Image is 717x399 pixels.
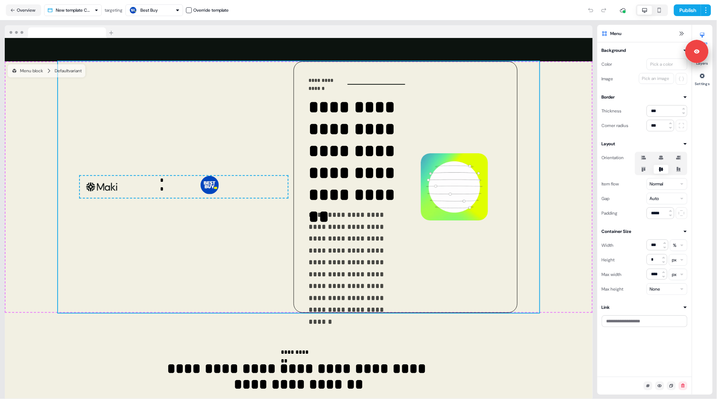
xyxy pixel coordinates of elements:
[602,120,629,131] div: Corner radius
[602,93,615,101] div: Border
[611,30,622,37] span: Menu
[602,47,626,54] div: Background
[639,73,674,84] button: Pick an image
[602,140,616,147] div: Layout
[672,271,677,278] div: px
[421,153,488,220] img: Image
[602,239,614,251] div: Width
[602,58,612,70] div: Color
[407,153,503,220] div: Image
[647,58,687,70] button: Pick a color
[602,283,624,295] div: Max height
[602,254,615,266] div: Height
[193,7,229,14] div: Override template
[674,4,701,16] button: Publish
[602,140,687,147] button: Layout
[692,29,713,45] button: Styles
[602,269,622,280] div: Max width
[650,285,660,293] div: None
[602,304,610,311] div: Link
[672,256,677,264] div: px
[5,25,117,38] img: Browser topbar
[650,180,663,188] div: Normal
[602,73,613,85] div: Image
[11,67,43,74] div: Menu block
[105,7,123,14] div: targeting
[125,4,183,16] button: Best Buy
[673,242,677,249] div: %
[692,70,713,86] button: Settings
[602,228,632,235] div: Container Size
[140,7,158,14] div: Best Buy
[602,178,619,190] div: Item flow
[602,47,687,54] button: Background
[650,195,659,202] div: Auto
[6,4,41,16] button: Overview
[649,61,675,68] div: Pick a color
[602,228,687,235] button: Container Size
[602,152,624,164] div: Orientation
[602,207,618,219] div: Padding
[602,193,610,204] div: Gap
[56,7,92,14] div: New template Copy
[602,93,687,101] button: Border
[641,75,671,82] div: Pick an image
[55,67,82,74] div: Default variant
[602,304,687,311] button: Link
[602,105,622,117] div: Thickness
